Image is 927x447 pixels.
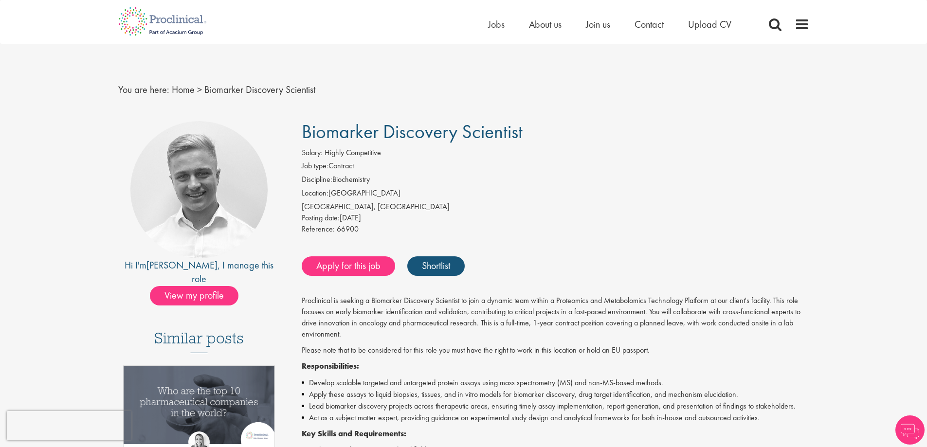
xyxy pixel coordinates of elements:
[302,256,395,276] a: Apply for this job
[302,174,809,188] li: Biochemistry
[302,213,340,223] span: Posting date:
[302,174,332,185] label: Discipline:
[529,18,562,31] a: About us
[302,201,809,213] div: [GEOGRAPHIC_DATA], [GEOGRAPHIC_DATA]
[302,188,809,201] li: [GEOGRAPHIC_DATA]
[154,330,244,353] h3: Similar posts
[895,415,925,445] img: Chatbot
[302,295,809,340] p: Proclinical is seeking a Biomarker Discovery Scientist to join a dynamic team within a Proteomics...
[586,18,610,31] a: Join us
[302,161,809,174] li: Contract
[325,147,381,158] span: Highly Competitive
[302,147,323,159] label: Salary:
[488,18,505,31] a: Jobs
[302,213,809,224] div: [DATE]
[302,361,359,371] strong: Responsibilities:
[635,18,664,31] a: Contact
[302,429,406,439] strong: Key Skills and Requirements:
[302,412,809,424] li: Act as a subject matter expert, providing guidance on experimental study design and analytical fr...
[7,411,131,440] iframe: reCAPTCHA
[302,224,335,235] label: Reference:
[302,188,328,199] label: Location:
[146,259,218,271] a: [PERSON_NAME]
[150,286,238,305] span: View my profile
[172,83,195,96] a: breadcrumb link
[124,366,275,444] img: Top 10 pharmaceutical companies in the world 2025
[302,377,809,389] li: Develop scalable targeted and untargeted protein assays using mass spectrometry (MS) and non-MS-b...
[204,83,315,96] span: Biomarker Discovery Scientist
[302,161,328,172] label: Job type:
[118,83,169,96] span: You are here:
[302,400,809,412] li: Lead biomarker discovery projects across therapeutic areas, ensuring timely assay implementation,...
[688,18,731,31] a: Upload CV
[150,288,248,301] a: View my profile
[130,121,268,258] img: imeage of recruiter Joshua Bye
[302,119,523,144] span: Biomarker Discovery Scientist
[197,83,202,96] span: >
[302,345,809,356] p: Please note that to be considered for this role you must have the right to work in this location ...
[337,224,359,234] span: 66900
[118,258,280,286] div: Hi I'm , I manage this role
[407,256,465,276] a: Shortlist
[302,389,809,400] li: Apply these assays to liquid biopsies, tissues, and in vitro models for biomarker discovery, drug...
